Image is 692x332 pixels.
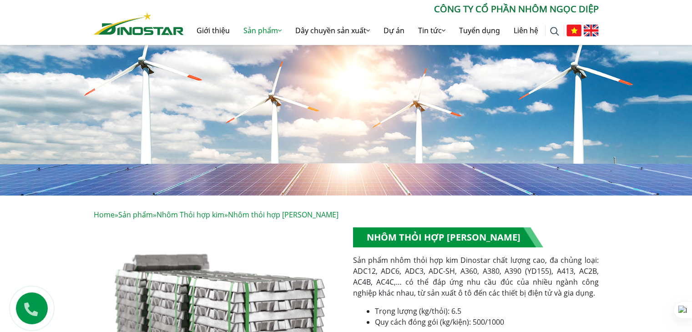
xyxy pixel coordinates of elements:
span: » » » [94,210,338,220]
a: Tuyển dụng [452,16,507,45]
h1: Nhôm thỏi hợp [PERSON_NAME] [353,227,543,247]
a: Tin tức [411,16,452,45]
a: Home [94,210,115,220]
a: Nhôm Thỏi hợp kim [157,210,224,220]
p: Sản phẩm nhôm thỏi hợp kim Dinostar chất lượng cao, đa chủng loại: ADC12, ADC6, ADC3, ADC-SH, A36... [353,255,599,298]
li: Trọng lượng (kg/thỏi): 6.5 [375,306,599,317]
p: CÔNG TY CỔ PHẦN NHÔM NGỌC DIỆP [184,2,599,16]
img: search [550,27,559,36]
img: Nhôm Dinostar [94,12,184,35]
img: Tiếng Việt [566,25,581,36]
a: Giới thiệu [190,16,237,45]
a: Sản phẩm [237,16,288,45]
span: Nhôm thỏi hợp [PERSON_NAME] [228,210,338,220]
img: English [584,25,599,36]
a: Dây chuyền sản xuất [288,16,377,45]
a: Dự án [377,16,411,45]
li: Quy cách đóng gói (kg/kiện): 500/1000 [375,317,599,327]
a: Liên hệ [507,16,545,45]
a: Sản phẩm [118,210,153,220]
